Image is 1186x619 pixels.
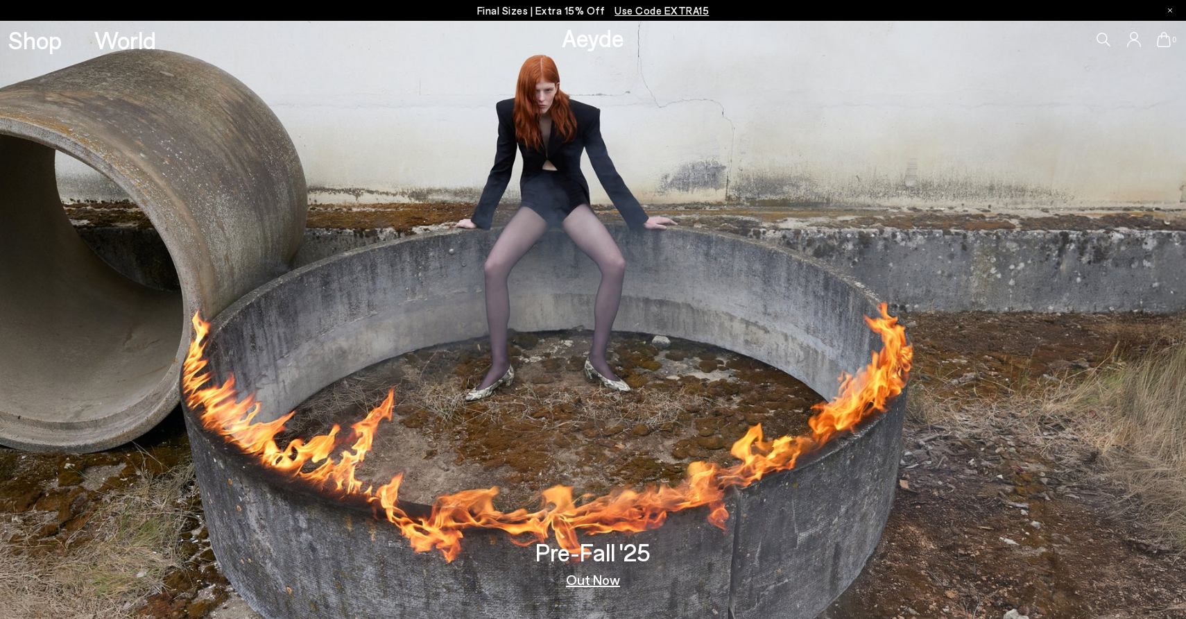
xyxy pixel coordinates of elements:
[1171,36,1178,44] span: 0
[94,28,156,52] a: World
[615,4,709,17] span: Navigate to /collections/ss25-final-sizes
[535,540,651,564] h3: Pre-Fall '25
[562,23,624,52] a: Aeyde
[477,2,710,19] p: Final Sizes | Extra 15% Off
[1157,32,1171,47] a: 0
[8,28,62,52] a: Shop
[566,573,620,586] a: Out Now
